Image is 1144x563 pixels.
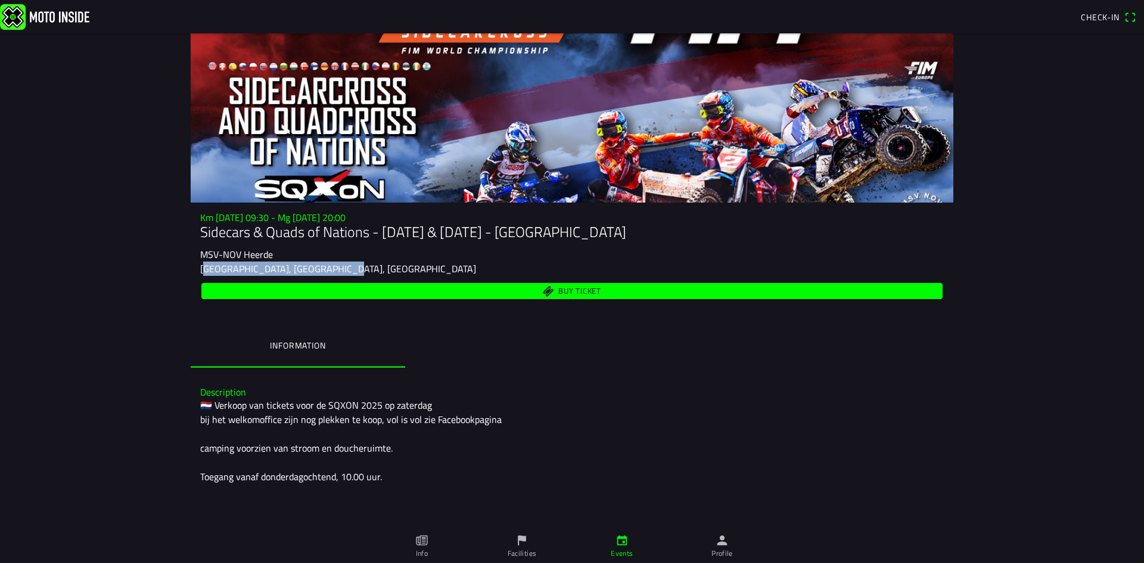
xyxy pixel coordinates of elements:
[270,339,325,352] ion-label: Information
[200,247,273,262] ion-text: MSV-NOV Heerde
[415,534,428,547] ion-icon: paper
[200,387,944,398] h3: Description
[200,262,476,276] ion-text: [GEOGRAPHIC_DATA], [GEOGRAPHIC_DATA], [GEOGRAPHIC_DATA]
[200,212,944,223] h3: Km [DATE] 09:30 - Mg [DATE] 20:00
[716,534,729,547] ion-icon: person
[515,534,529,547] ion-icon: flag
[508,548,537,559] ion-label: Facilities
[615,534,629,547] ion-icon: calendar
[416,548,428,559] ion-label: Info
[1075,7,1142,27] a: Check-inqr scanner
[200,223,944,241] h1: Sidecars & Quads of Nations - [DATE] & [DATE] - [GEOGRAPHIC_DATA]
[558,288,601,296] span: Buy ticket
[1081,11,1120,23] span: Check-in
[611,548,633,559] ion-label: Events
[711,548,733,559] ion-label: Profile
